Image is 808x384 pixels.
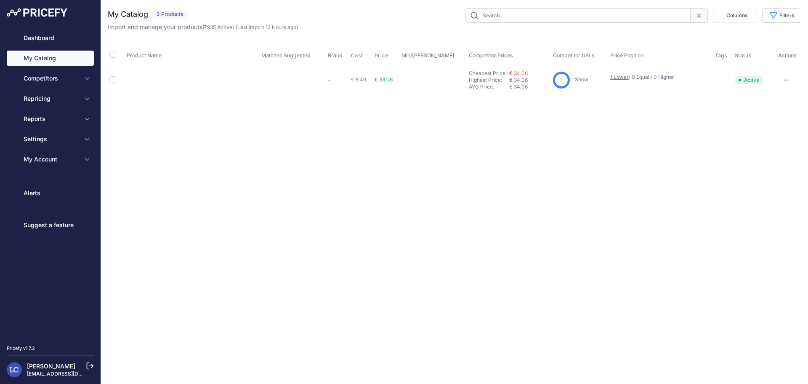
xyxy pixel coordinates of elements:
button: Competitors [7,71,94,86]
button: My Account [7,152,94,167]
nav: Sidebar [7,30,94,335]
div: Pricefy v1.7.2 [7,345,35,352]
span: Repricing [24,94,79,103]
span: Settings [24,135,79,143]
span: Price Position [610,52,643,59]
span: Active [735,76,763,84]
p: - [328,77,348,83]
a: [EMAIL_ADDRESS][DOMAIN_NAME] [27,371,115,377]
span: ( ) [202,24,234,30]
span: Brand [328,52,343,59]
span: 1 [561,76,563,84]
span: Matches Suggested [261,52,311,59]
a: [PERSON_NAME] [27,363,75,370]
div: € 34.06 [509,83,550,90]
span: Actions [778,52,797,59]
a: Suggest a feature [7,218,94,233]
input: Search [465,8,691,23]
a: 1 Lower [610,74,629,80]
span: My Account [24,155,79,164]
span: Min/[PERSON_NAME] [401,52,454,59]
span: € 34.06 [509,77,528,83]
img: Pricefy Logo [7,8,67,17]
button: Settings [7,132,94,147]
span: (Last import 12 Hours ago) [236,24,298,30]
div: AVG Price: [469,83,509,90]
span: Tags [715,52,727,59]
h2: My Catalog [108,8,148,20]
a: Cheapest Price: [469,70,507,76]
button: Status [735,52,753,59]
a: Alerts [7,185,94,201]
button: Filters [762,8,801,23]
p: Import and manage your products [108,23,298,31]
a: Show [575,76,588,83]
span: Competitor Prices [469,52,513,59]
a: € 34.06 [509,70,528,76]
span: Product Name [127,52,162,59]
span: € 6.49 [351,76,366,83]
div: Highest Price: [469,77,509,83]
p: / 0 Equal / 0 Higher [610,74,707,81]
button: Columns [713,9,757,22]
a: My Catalog [7,51,94,66]
button: Reports [7,111,94,126]
span: Status [735,52,752,59]
a: Dashboard [7,30,94,46]
span: € 33.06 [375,76,393,83]
span: Competitor URLs [553,52,595,59]
span: Reports [24,115,79,123]
span: Cost [351,52,363,59]
button: Price [375,52,390,59]
span: Price [375,52,388,59]
span: 2 Products [151,10,189,19]
span: Competitors [24,74,79,83]
button: Repricing [7,91,94,106]
button: Cost [351,52,364,59]
a: 7935 Active [204,24,232,30]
